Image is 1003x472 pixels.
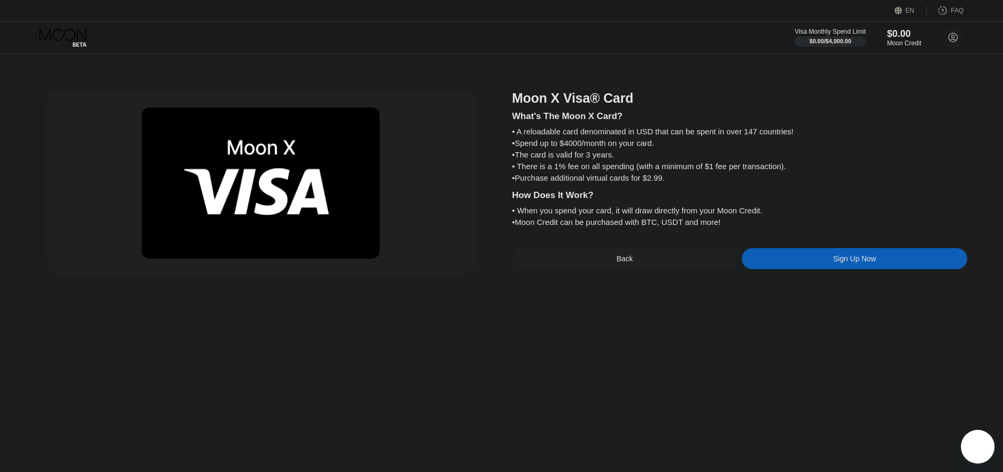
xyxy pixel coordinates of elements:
iframe: Button to launch messaging window [961,430,995,464]
div: FAQ [927,5,964,16]
div: • There is a 1% fee on all spending (with a minimum of $1 fee per transaction). [512,162,968,171]
div: Sign Up Now [742,248,967,269]
div: EN [906,7,915,14]
div: • A reloadable card denominated in USD that can be spent in over 147 countries! [512,127,968,136]
div: Visa Monthly Spend Limit$0.00/$4,000.00 [795,28,866,47]
div: Back [617,254,633,263]
div: $0.00 [887,28,921,40]
div: • Purchase additional virtual cards for $2.99. [512,173,968,182]
div: EN [895,5,927,16]
div: • The card is valid for 3 years. [512,150,968,159]
div: What's The Moon X Card? [512,111,968,122]
div: $0.00Moon Credit [887,28,921,47]
div: Moon Credit [887,40,921,47]
div: • Moon Credit can be purchased with BTC, USDT and more! [512,218,968,227]
div: Sign Up Now [833,254,876,263]
div: Visa Monthly Spend Limit [795,28,866,35]
div: How Does It Work? [512,190,968,201]
div: Back [512,248,738,269]
div: FAQ [951,7,964,14]
div: Moon X Visa® Card [512,91,968,106]
div: $0.00 / $4,000.00 [809,38,851,44]
div: • Spend up to $4000/month on your card. [512,139,968,147]
div: • When you spend your card, it will draw directly from your Moon Credit. [512,206,968,215]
